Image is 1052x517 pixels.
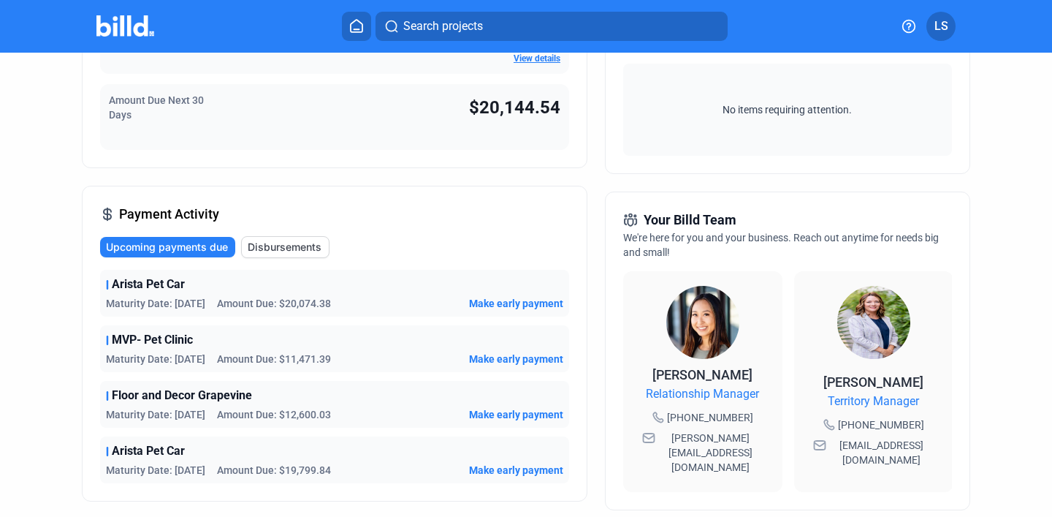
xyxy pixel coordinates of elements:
[934,18,948,35] span: LS
[666,286,739,359] img: Relationship Manager
[658,431,763,475] span: [PERSON_NAME][EMAIL_ADDRESS][DOMAIN_NAME]
[217,407,331,422] span: Amount Due: $12,600.03
[667,410,753,425] span: [PHONE_NUMBER]
[469,352,563,366] button: Make early payment
[241,236,329,258] button: Disbursements
[106,463,205,478] span: Maturity Date: [DATE]
[112,331,193,349] span: MVP- Pet Clinic
[829,438,934,467] span: [EMAIL_ADDRESS][DOMAIN_NAME]
[112,442,185,460] span: Arista Pet Car
[112,387,252,404] span: Floor and Decor Grapevine
[100,237,235,257] button: Upcoming payments due
[926,12,956,41] button: LS
[106,407,205,422] span: Maturity Date: [DATE]
[112,276,185,293] span: Arista Pet Car
[838,418,924,432] span: [PHONE_NUMBER]
[217,352,331,366] span: Amount Due: $11,471.39
[403,18,483,35] span: Search projects
[469,97,560,118] span: $20,144.54
[469,407,563,422] button: Make early payment
[837,286,910,359] img: Territory Manager
[652,367,752,382] span: [PERSON_NAME]
[623,232,939,258] span: We're here for you and your business. Reach out anytime for needs big and small!
[106,352,205,366] span: Maturity Date: [DATE]
[96,15,154,37] img: Billd Company Logo
[217,463,331,478] span: Amount Due: $19,799.84
[514,53,560,64] a: View details
[109,94,204,121] span: Amount Due Next 30 Days
[469,463,563,478] button: Make early payment
[823,374,923,390] span: [PERSON_NAME]
[376,12,728,41] button: Search projects
[106,240,228,254] span: Upcoming payments due
[119,204,219,224] span: Payment Activity
[646,385,759,403] span: Relationship Manager
[828,393,919,410] span: Territory Manager
[629,102,946,117] span: No items requiring attention.
[248,240,321,254] span: Disbursements
[217,296,331,311] span: Amount Due: $20,074.38
[469,296,563,311] button: Make early payment
[106,296,205,311] span: Maturity Date: [DATE]
[644,210,736,230] span: Your Billd Team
